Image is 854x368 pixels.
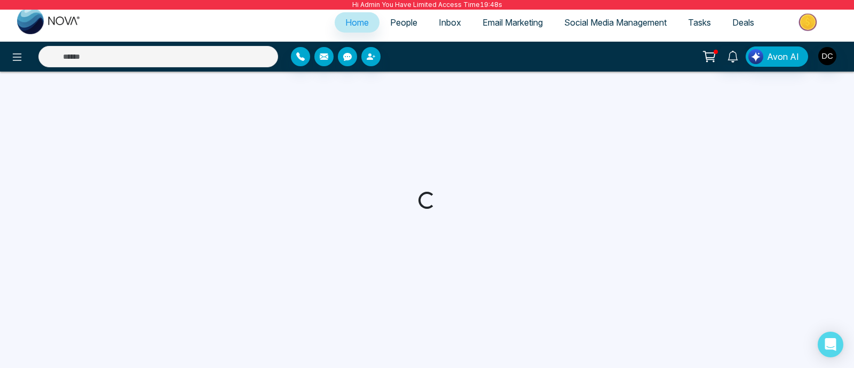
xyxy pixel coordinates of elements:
[472,12,553,33] a: Email Marketing
[818,332,843,357] div: Open Intercom Messenger
[390,17,417,28] span: People
[722,12,765,33] a: Deals
[564,17,667,28] span: Social Media Management
[770,10,848,34] img: Market-place.gif
[688,17,711,28] span: Tasks
[767,50,799,63] span: Avon AI
[553,12,677,33] a: Social Media Management
[428,12,472,33] a: Inbox
[748,49,763,64] img: Lead Flow
[746,46,808,67] button: Avon AI
[335,12,379,33] a: Home
[379,12,428,33] a: People
[677,12,722,33] a: Tasks
[439,17,461,28] span: Inbox
[732,17,754,28] span: Deals
[818,47,836,65] img: User Avatar
[17,7,81,34] img: Nova CRM Logo
[483,17,543,28] span: Email Marketing
[345,17,369,28] span: Home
